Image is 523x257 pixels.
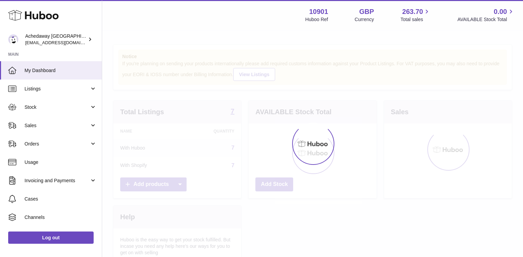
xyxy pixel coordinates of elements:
[305,16,328,23] div: Huboo Ref
[359,7,374,16] strong: GBP
[457,7,515,23] a: 0.00 AVAILABLE Stock Total
[25,196,97,202] span: Cases
[25,67,97,74] span: My Dashboard
[25,159,97,166] span: Usage
[8,34,18,45] img: admin@newpb.co.uk
[494,7,507,16] span: 0.00
[25,86,90,92] span: Listings
[25,33,86,46] div: Achedaway [GEOGRAPHIC_DATA]
[400,7,431,23] a: 263.70 Total sales
[25,214,97,221] span: Channels
[402,7,423,16] span: 263.70
[309,7,328,16] strong: 10901
[25,40,100,45] span: [EMAIL_ADDRESS][DOMAIN_NAME]
[457,16,515,23] span: AVAILABLE Stock Total
[355,16,374,23] div: Currency
[25,104,90,110] span: Stock
[400,16,431,23] span: Total sales
[8,232,94,244] a: Log out
[25,177,90,184] span: Invoicing and Payments
[25,122,90,129] span: Sales
[25,141,90,147] span: Orders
